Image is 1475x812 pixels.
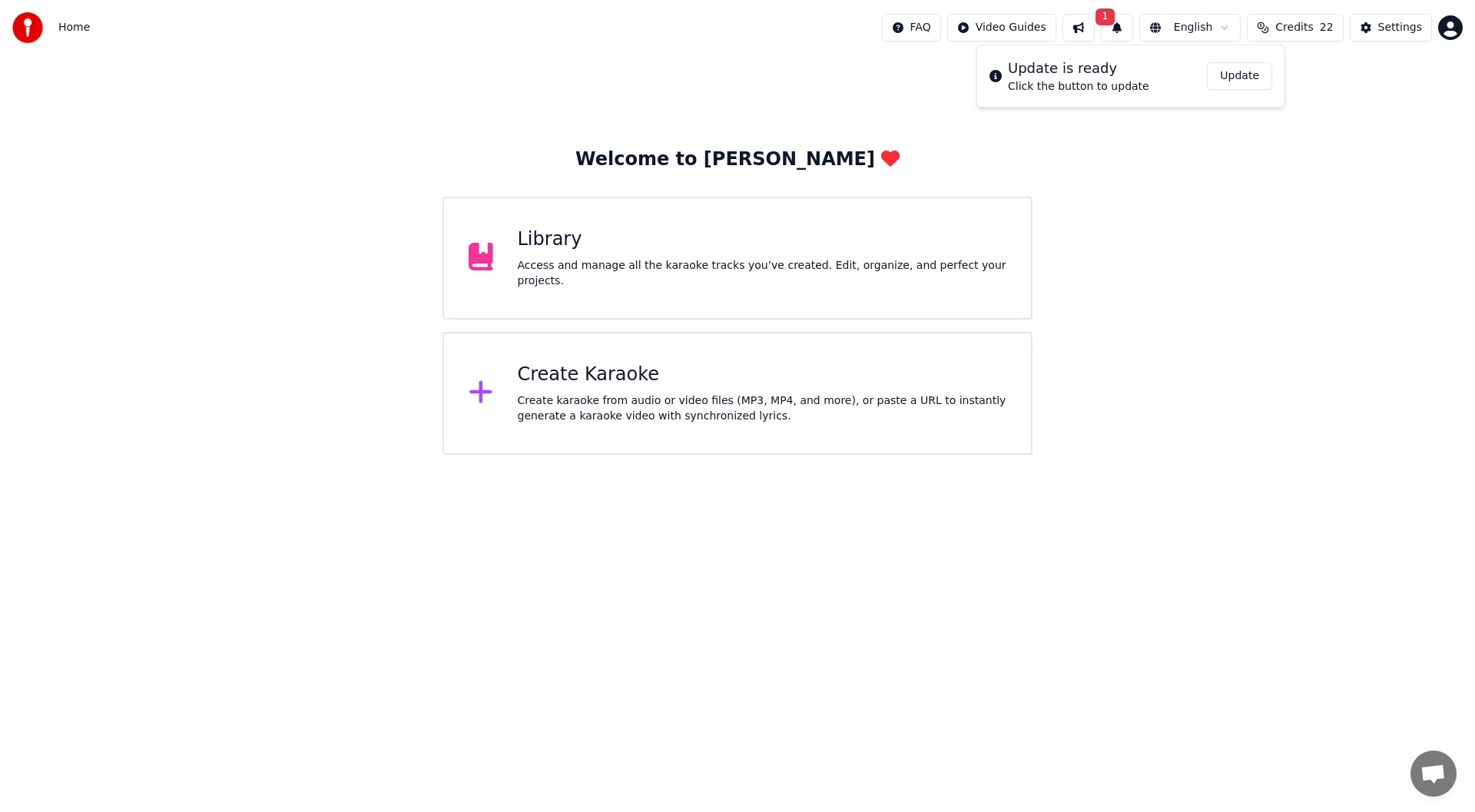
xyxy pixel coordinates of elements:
[1275,20,1313,35] span: Credits
[1008,58,1149,79] div: Update is ready
[1008,79,1149,94] div: Click the button to update
[1350,14,1432,41] button: Settings
[1320,20,1334,35] span: 22
[518,393,1007,424] div: Create karaoke from audio or video files (MP3, MP4, and more), or paste a URL to instantly genera...
[1101,14,1133,41] button: 1
[518,258,1007,289] div: Access and manage all the karaoke tracks you’ve created. Edit, organize, and perfect your projects.
[1207,62,1272,90] button: Update
[1378,20,1422,35] div: Settings
[12,12,43,43] img: youka
[58,20,90,35] nav: breadcrumb
[58,20,90,35] span: Home
[947,14,1056,41] button: Video Guides
[575,147,900,172] div: Welcome to [PERSON_NAME]
[1247,14,1343,41] button: Credits22
[882,14,941,41] button: FAQ
[1410,751,1457,797] a: Open de chat
[518,363,1007,387] div: Create Karaoke
[1095,8,1115,25] span: 1
[518,227,1007,252] div: Library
